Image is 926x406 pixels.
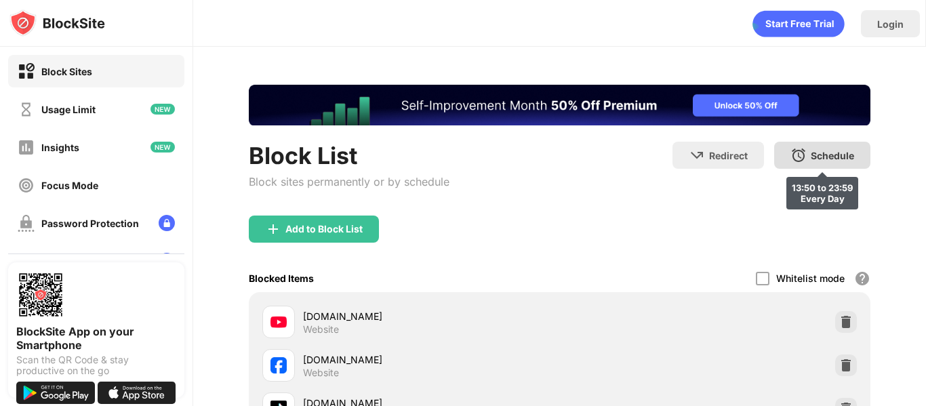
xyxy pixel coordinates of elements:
div: Blocked Items [249,272,314,284]
img: password-protection-off.svg [18,215,35,232]
div: Redirect [709,150,748,161]
div: Usage Limit [41,104,96,115]
img: customize-block-page-off.svg [18,253,35,270]
img: get-it-on-google-play.svg [16,382,95,404]
div: Block Sites [41,66,92,77]
img: options-page-qr-code.png [16,270,65,319]
div: animation [752,10,845,37]
div: Login [877,18,904,30]
img: lock-menu.svg [159,215,175,231]
div: Whitelist mode [776,272,845,284]
div: Schedule [811,150,854,161]
img: new-icon.svg [150,104,175,115]
div: Add to Block List [285,224,363,235]
div: Every Day [792,193,853,204]
img: download-on-the-app-store.svg [98,382,176,404]
div: [DOMAIN_NAME] [303,352,560,367]
img: new-icon.svg [150,142,175,153]
div: Insights [41,142,79,153]
div: BlockSite App on your Smartphone [16,325,176,352]
img: insights-off.svg [18,139,35,156]
div: Block List [249,142,449,169]
img: time-usage-off.svg [18,101,35,118]
div: [DOMAIN_NAME] [303,309,560,323]
img: block-on.svg [18,63,35,80]
img: favicons [270,357,287,373]
img: favicons [270,314,287,330]
img: focus-off.svg [18,177,35,194]
div: 13:50 to 23:59 [792,182,853,193]
iframe: Banner [249,85,870,125]
img: lock-menu.svg [159,253,175,269]
img: logo-blocksite.svg [9,9,105,37]
div: Scan the QR Code & stay productive on the go [16,354,176,376]
div: Website [303,367,339,379]
div: Password Protection [41,218,139,229]
div: Block sites permanently or by schedule [249,175,449,188]
div: Focus Mode [41,180,98,191]
div: Website [303,323,339,336]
